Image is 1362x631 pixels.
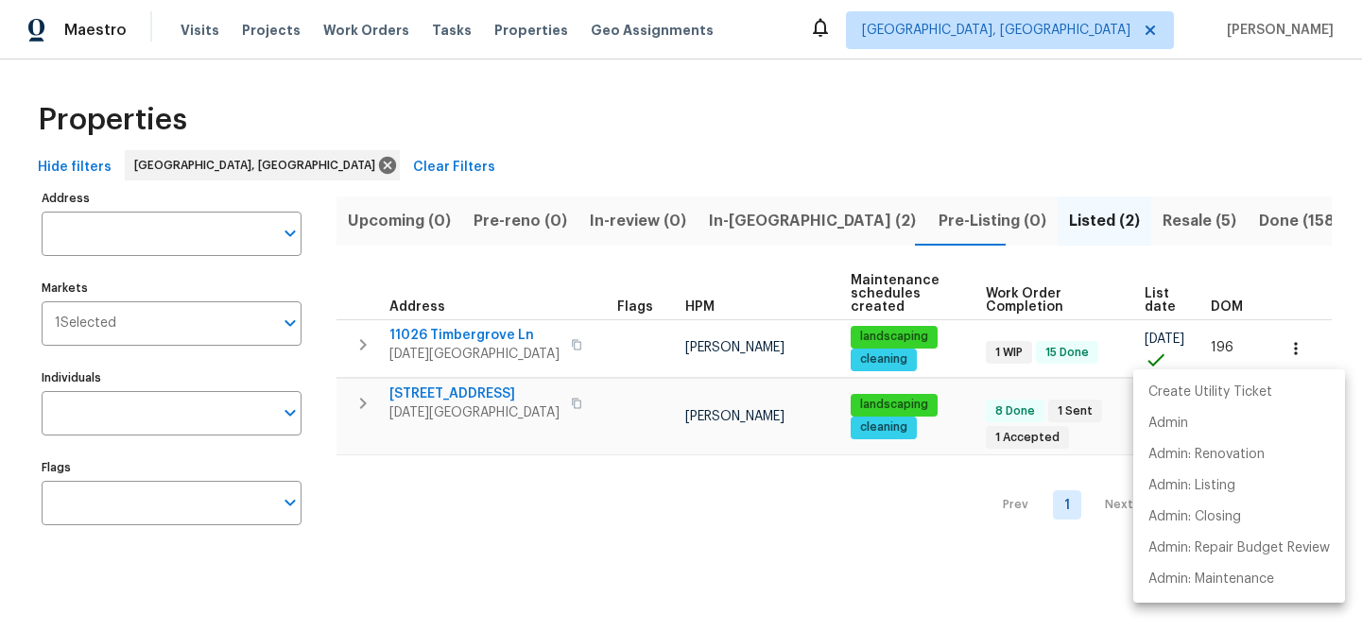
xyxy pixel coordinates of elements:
[1148,414,1188,434] p: Admin
[1148,507,1241,527] p: Admin: Closing
[1148,445,1265,465] p: Admin: Renovation
[1148,383,1272,402] p: Create Utility Ticket
[1148,538,1330,558] p: Admin: Repair Budget Review
[1148,570,1274,589] p: Admin: Maintenance
[1148,476,1235,496] p: Admin: Listing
